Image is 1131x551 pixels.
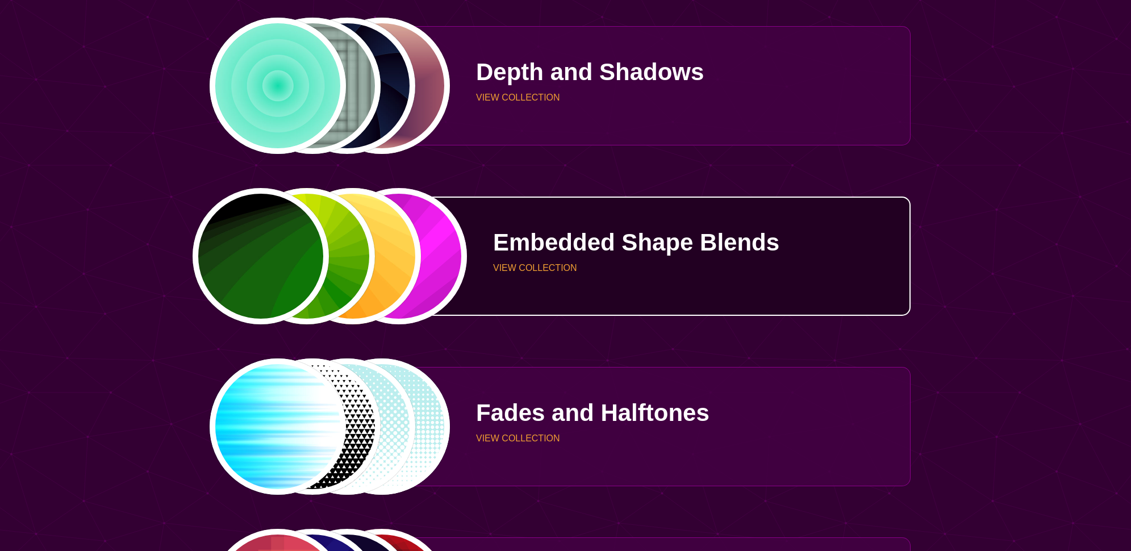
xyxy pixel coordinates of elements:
a: green layered rings within ringsinfinitely smaller square cutouts within square cutouts3d apertur... [212,26,911,145]
a: green to black rings rippling away from corneryellow to green flat gradient petalsyellow to orang... [212,197,911,316]
p: VIEW COLLECTION [476,93,885,102]
p: Embedded Shape Blends [493,231,902,254]
p: Fades and Halftones [476,401,885,425]
p: VIEW COLLECTION [493,264,902,273]
p: VIEW COLLECTION [476,434,885,443]
a: blue lights stretching horizontally over whiteblack triangles fade into white trianglesblue into ... [212,367,911,486]
p: Depth and Shadows [476,60,885,84]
